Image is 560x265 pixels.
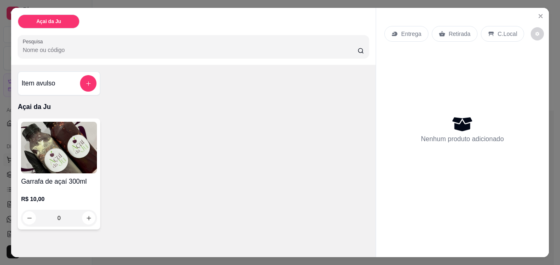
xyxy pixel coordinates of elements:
[498,30,517,38] p: C.Local
[534,9,547,23] button: Close
[23,46,358,54] input: Pesquisa
[36,18,61,25] p: Açai da Ju
[21,122,97,173] img: product-image
[23,38,46,45] label: Pesquisa
[80,75,96,92] button: add-separate-item
[421,134,504,144] p: Nenhum produto adicionado
[18,102,369,112] p: Açai da Ju
[449,30,471,38] p: Retirada
[531,27,544,40] button: decrease-product-quantity
[21,78,55,88] h4: Item avulso
[401,30,421,38] p: Entrega
[21,177,97,187] h4: Garrafa de açaí 300ml
[21,195,97,203] p: R$ 10,00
